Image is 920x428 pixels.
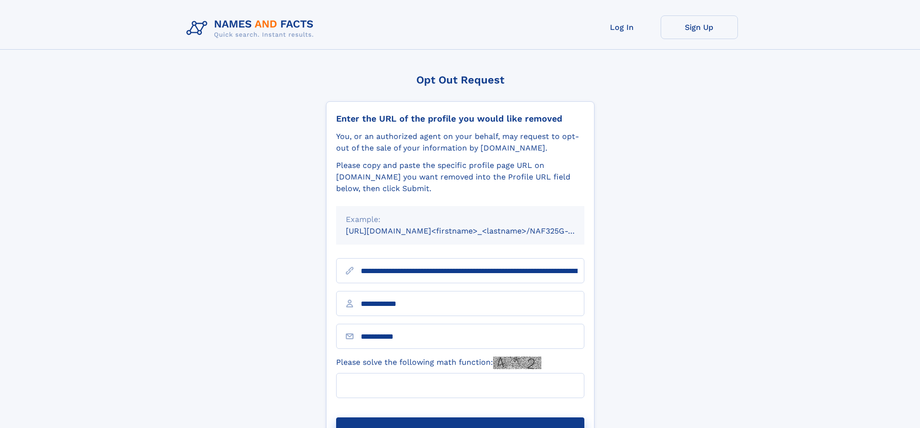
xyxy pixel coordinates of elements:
[336,357,541,369] label: Please solve the following math function:
[346,214,575,225] div: Example:
[326,74,594,86] div: Opt Out Request
[661,15,738,39] a: Sign Up
[336,113,584,124] div: Enter the URL of the profile you would like removed
[183,15,322,41] img: Logo Names and Facts
[336,131,584,154] div: You, or an authorized agent on your behalf, may request to opt-out of the sale of your informatio...
[583,15,661,39] a: Log In
[346,226,603,235] small: [URL][DOMAIN_NAME]<firstname>_<lastname>/NAF325G-xxxxxxxx
[336,160,584,194] div: Please copy and paste the specific profile page URL on [DOMAIN_NAME] you want removed into the Pr...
